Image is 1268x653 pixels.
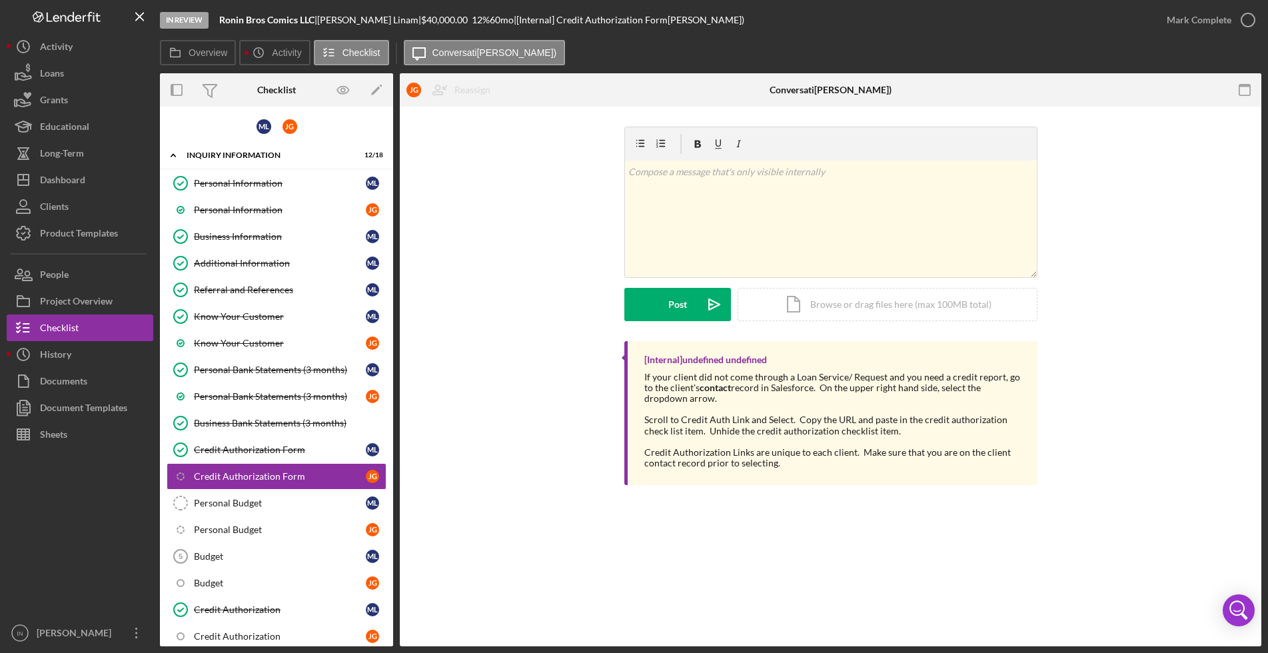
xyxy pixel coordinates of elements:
div: Clients [40,193,69,223]
div: Budget [194,551,366,562]
a: Referral and ReferencesML [167,277,386,303]
a: Know Your CustomerML [167,303,386,330]
div: [Internal] undefined undefined [644,354,767,365]
a: Personal BudgetJG [167,516,386,543]
label: Conversati[PERSON_NAME]) [432,47,557,58]
div: | [219,15,317,25]
div: Sheets [40,421,67,451]
a: Credit Authorization FormJG [167,463,386,490]
a: Business InformationML [167,223,386,250]
a: 5BudgetML [167,543,386,570]
div: Activity [40,33,73,63]
div: Personal Budget [194,498,366,508]
label: Checklist [342,47,380,58]
text: IN [17,630,23,637]
button: Educational [7,113,153,140]
div: $40,000.00 [421,15,472,25]
label: Overview [189,47,227,58]
div: Personal Information [194,178,366,189]
div: Credit Authorization Links are unique to each client. Make sure that you are on the client contac... [644,447,1024,468]
a: Personal BudgetML [167,490,386,516]
button: Checklist [7,315,153,341]
div: Loans [40,60,64,90]
div: Budget [194,578,366,588]
div: Personal Bank Statements (3 months) [194,364,366,375]
div: Checklist [257,85,296,95]
button: People [7,261,153,288]
button: Post [624,288,731,321]
div: Post [668,288,687,321]
div: J G [283,119,297,134]
div: Know Your Customer [194,311,366,322]
div: Project Overview [40,288,113,318]
div: Scroll to Credit Auth Link and Select. Copy the URL and paste in the credit authorization check l... [644,414,1024,436]
div: 60 mo [490,15,514,25]
button: Document Templates [7,394,153,421]
div: M L [366,363,379,376]
button: Grants [7,87,153,113]
div: J G [366,390,379,403]
div: Mark Complete [1167,7,1231,33]
div: M L [366,177,379,190]
div: M L [366,550,379,563]
div: [PERSON_NAME] Linam | [317,15,421,25]
a: Activity [7,33,153,60]
div: | [Internal] Credit Authorization Form[PERSON_NAME]) [514,15,744,25]
button: IN[PERSON_NAME] [7,620,153,646]
div: Open Intercom Messenger [1223,594,1255,626]
button: Checklist [314,40,389,65]
a: Personal Bank Statements (3 months)ML [167,356,386,383]
a: Know Your CustomerJG [167,330,386,356]
div: Credit Authorization [194,631,366,642]
div: J G [366,576,379,590]
button: History [7,341,153,368]
div: Dashboard [40,167,85,197]
div: M L [366,230,379,243]
tspan: 5 [179,552,183,560]
div: Know Your Customer [194,338,366,348]
div: M L [366,283,379,297]
button: Conversati[PERSON_NAME]) [404,40,566,65]
div: Business Bank Statements (3 months) [194,418,386,428]
div: M L [366,310,379,323]
div: [PERSON_NAME] [33,620,120,650]
a: Credit AuthorizationJG [167,623,386,650]
div: Document Templates [40,394,127,424]
button: Mark Complete [1153,7,1261,33]
div: Personal Bank Statements (3 months) [194,391,366,402]
button: Product Templates [7,220,153,247]
div: Product Templates [40,220,118,250]
div: Personal Budget [194,524,366,535]
button: Sheets [7,421,153,448]
div: J G [366,630,379,643]
div: M L [366,257,379,270]
a: Personal InformationJG [167,197,386,223]
div: Long-Term [40,140,84,170]
div: M L [257,119,271,134]
a: Additional InformationML [167,250,386,277]
div: J G [366,203,379,217]
button: Overview [160,40,236,65]
div: Educational [40,113,89,143]
div: Personal Information [194,205,366,215]
div: INQUIRY INFORMATION [187,151,350,159]
div: J G [366,523,379,536]
div: M L [366,443,379,456]
button: Loans [7,60,153,87]
button: Documents [7,368,153,394]
div: People [40,261,69,291]
button: Project Overview [7,288,153,315]
div: J G [406,83,421,97]
label: Activity [272,47,301,58]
